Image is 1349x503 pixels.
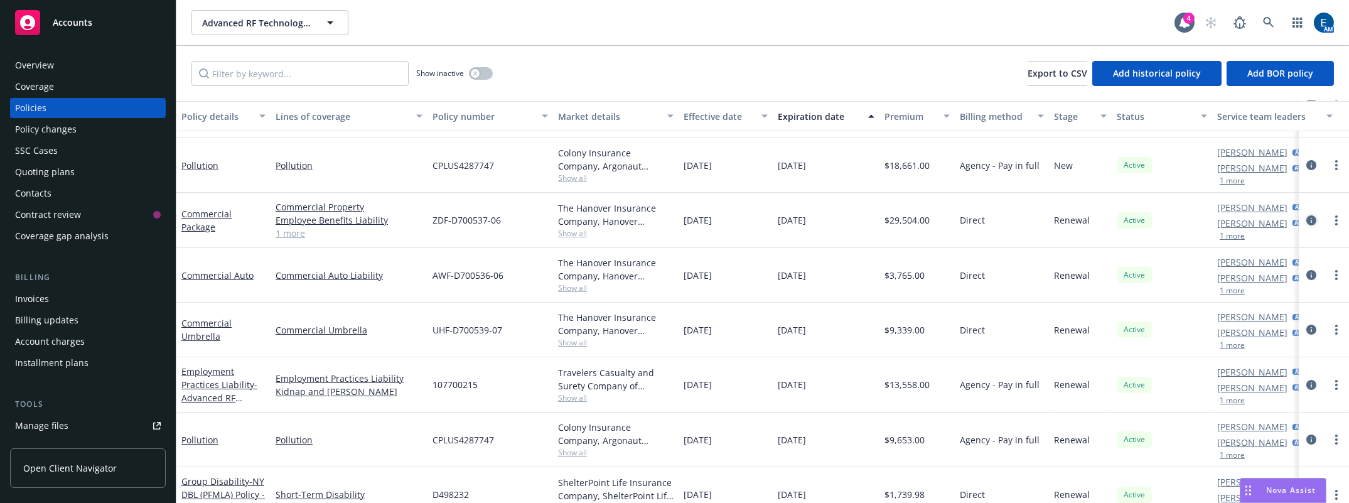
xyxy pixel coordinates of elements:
[181,434,218,446] a: Pollution
[1054,214,1090,227] span: Renewal
[778,159,806,172] span: [DATE]
[684,488,712,501] span: [DATE]
[53,18,92,28] span: Accounts
[1054,378,1090,391] span: Renewal
[181,110,252,123] div: Policy details
[684,378,712,391] span: [DATE]
[1329,158,1344,173] a: more
[276,372,422,385] a: Employment Practices Liability
[778,433,806,446] span: [DATE]
[1113,67,1201,79] span: Add historical policy
[15,119,77,139] div: Policy changes
[558,256,674,283] div: The Hanover Insurance Company, Hanover Insurance Group
[15,416,68,436] div: Manage files
[1217,271,1287,284] a: [PERSON_NAME]
[433,323,502,337] span: UHF-D700539-07
[1028,61,1087,86] button: Export to CSV
[1217,420,1287,433] a: [PERSON_NAME]
[1198,10,1223,35] a: Start snowing
[558,173,674,183] span: Show all
[1220,452,1245,459] button: 1 more
[1122,269,1147,281] span: Active
[276,323,422,337] a: Commercial Umbrella
[15,141,58,161] div: SSC Cases
[276,110,409,123] div: Lines of coverage
[955,101,1049,131] button: Billing method
[10,353,166,373] a: Installment plans
[1212,101,1338,131] button: Service team leaders
[15,289,49,309] div: Invoices
[433,269,503,282] span: AWF-D700536-06
[1122,489,1147,500] span: Active
[181,208,232,233] a: Commercial Package
[1122,324,1147,335] span: Active
[10,437,166,457] span: Manage exposures
[276,433,422,446] a: Pollution
[1220,287,1245,295] button: 1 more
[1217,475,1287,489] a: [PERSON_NAME]
[960,323,985,337] span: Direct
[1247,67,1313,79] span: Add BOR policy
[10,416,166,436] a: Manage files
[1217,146,1287,159] a: [PERSON_NAME]
[10,77,166,97] a: Coverage
[1329,377,1344,392] a: more
[778,214,806,227] span: [DATE]
[1217,201,1287,214] a: [PERSON_NAME]
[679,101,773,131] button: Effective date
[960,159,1040,172] span: Agency - Pay in full
[1049,101,1112,131] button: Stage
[15,183,51,203] div: Contacts
[884,159,930,172] span: $18,661.00
[1220,177,1245,185] button: 1 more
[427,101,553,131] button: Policy number
[778,110,861,123] div: Expiration date
[1054,433,1090,446] span: Renewal
[1329,432,1344,447] a: more
[10,55,166,75] a: Overview
[1054,269,1090,282] span: Renewal
[433,433,494,446] span: CPLUS4287747
[276,159,422,172] a: Pollution
[1217,365,1287,379] a: [PERSON_NAME]
[1122,215,1147,226] span: Active
[1227,10,1252,35] a: Report a Bug
[684,269,712,282] span: [DATE]
[558,110,660,123] div: Market details
[558,311,674,337] div: The Hanover Insurance Company, Hanover Insurance Group
[271,101,427,131] button: Lines of coverage
[1217,326,1287,339] a: [PERSON_NAME]
[558,228,674,239] span: Show all
[960,269,985,282] span: Direct
[1220,397,1245,404] button: 1 more
[10,141,166,161] a: SSC Cases
[433,378,478,391] span: 107700215
[558,283,674,293] span: Show all
[960,110,1030,123] div: Billing method
[15,98,46,118] div: Policies
[558,392,674,403] span: Show all
[884,110,936,123] div: Premium
[960,488,985,501] span: Direct
[1304,268,1319,283] a: circleInformation
[1112,101,1212,131] button: Status
[884,269,925,282] span: $3,765.00
[1329,487,1344,502] a: more
[276,214,422,227] a: Employee Benefits Liability
[960,214,985,227] span: Direct
[191,10,348,35] button: Advanced RF Technologies, Inc.
[181,365,257,417] a: Employment Practices Liability
[1285,10,1310,35] a: Switch app
[181,379,257,417] span: - Advanced RF Technologies, Inc
[1217,110,1319,123] div: Service team leaders
[1217,256,1287,269] a: [PERSON_NAME]
[884,214,930,227] span: $29,504.00
[15,162,75,182] div: Quoting plans
[15,310,78,330] div: Billing updates
[558,146,674,173] div: Colony Insurance Company, Argonaut Insurance Company (Argo), Brown & Riding Insurance Services, Inc.
[1122,160,1147,171] span: Active
[276,385,422,398] a: Kidnap and [PERSON_NAME]
[433,214,501,227] span: ZDF-D700537-06
[558,337,674,348] span: Show all
[15,353,89,373] div: Installment plans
